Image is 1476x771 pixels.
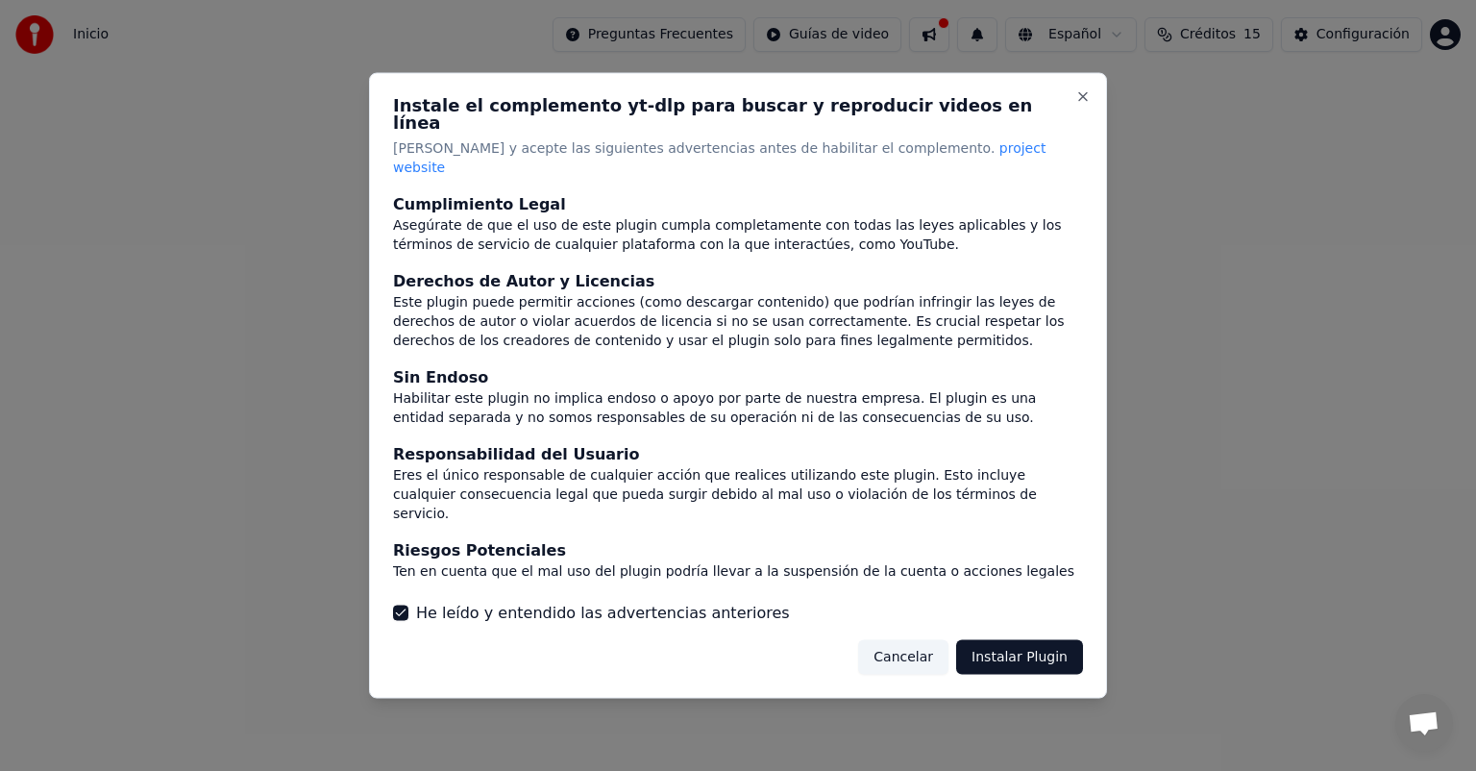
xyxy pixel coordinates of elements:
h2: Instale el complemento yt-dlp para buscar y reproducir videos en línea [393,97,1083,132]
div: Responsabilidad del Usuario [393,442,1083,465]
div: Habilitar este plugin no implica endoso o apoyo por parte de nuestra empresa. El plugin es una en... [393,388,1083,427]
button: Cancelar [858,639,948,674]
div: Sin Endoso [393,365,1083,388]
div: Asegúrate de que el uso de este plugin cumpla completamente con todas las leyes aplicables y los ... [393,215,1083,254]
div: Ten en cuenta que el mal uso del plugin podría llevar a la suspensión de la cuenta o acciones leg... [393,561,1083,600]
div: Eres el único responsable de cualquier acción que realices utilizando este plugin. Esto incluye c... [393,465,1083,523]
button: Instalar Plugin [956,639,1083,674]
label: He leído y entendido las advertencias anteriores [416,601,790,624]
div: Este plugin puede permitir acciones (como descargar contenido) que podrían infringir las leyes de... [393,292,1083,350]
div: Riesgos Potenciales [393,538,1083,561]
div: Cumplimiento Legal [393,192,1083,215]
span: project website [393,140,1045,175]
p: [PERSON_NAME] y acepte las siguientes advertencias antes de habilitar el complemento. [393,139,1083,178]
div: Derechos de Autor y Licencias [393,269,1083,292]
